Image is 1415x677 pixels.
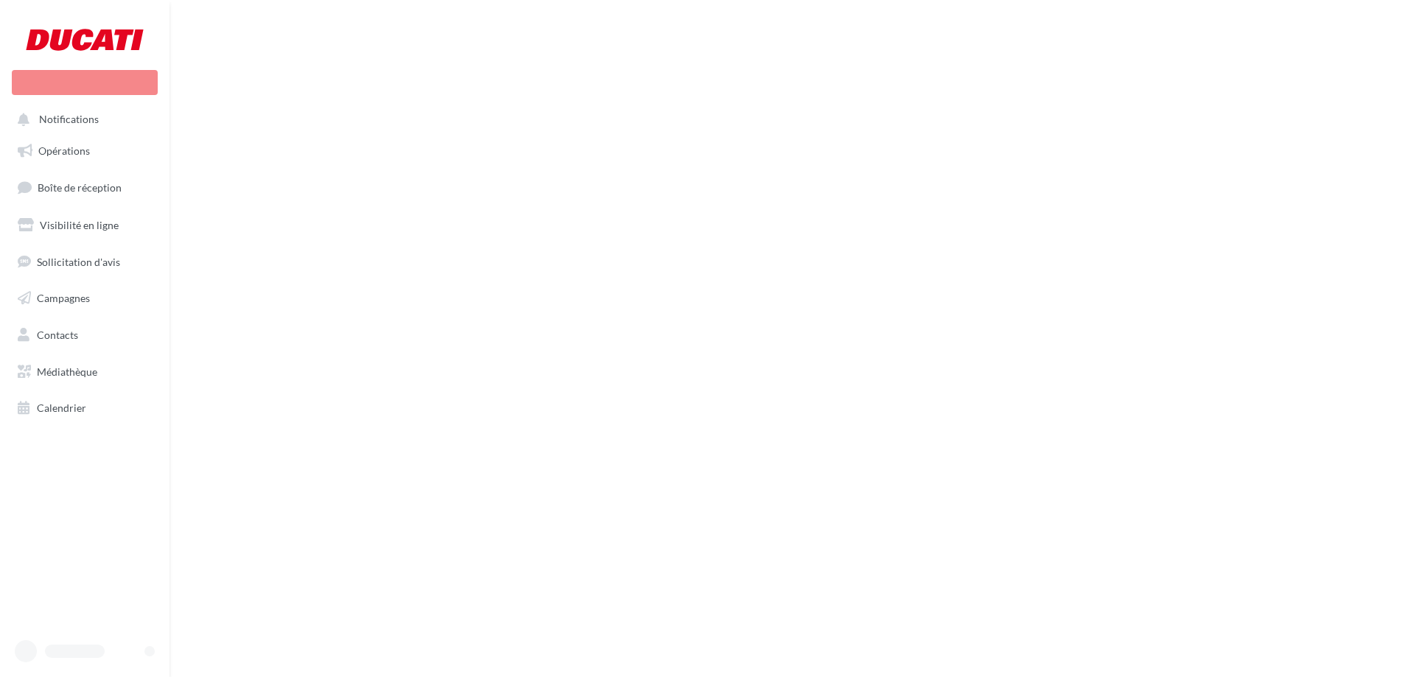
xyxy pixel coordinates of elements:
span: Visibilité en ligne [40,219,119,231]
span: Médiathèque [37,365,97,378]
span: Calendrier [37,401,86,414]
div: Nouvelle campagne [12,70,158,95]
span: Campagnes [37,292,90,304]
a: Médiathèque [9,357,161,387]
span: Notifications [39,113,99,126]
a: Calendrier [9,393,161,424]
a: Opérations [9,136,161,166]
a: Contacts [9,320,161,351]
a: Sollicitation d'avis [9,247,161,278]
span: Sollicitation d'avis [37,255,120,267]
span: Opérations [38,144,90,157]
span: Boîte de réception [38,181,122,194]
a: Boîte de réception [9,172,161,203]
a: Campagnes [9,283,161,314]
a: Visibilité en ligne [9,210,161,241]
span: Contacts [37,329,78,341]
